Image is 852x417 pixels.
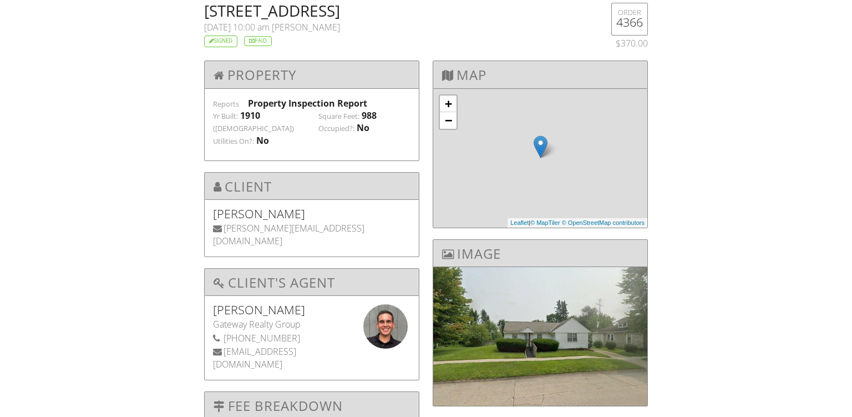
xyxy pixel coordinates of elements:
a: © MapTiler [530,219,560,226]
h3: Client's Agent [205,269,419,296]
a: © OpenStreetMap contributors [562,219,645,226]
label: Yr Built: [213,112,238,122]
span: [PERSON_NAME] [272,21,340,33]
h3: Map [433,61,647,88]
a: Zoom out [440,112,457,129]
div: $370.00 [585,37,648,49]
span: [DATE] 10:00 am [204,21,270,33]
div: Gateway Realty Group [213,318,410,330]
img: data [363,304,408,349]
h2: [STREET_ADDRESS] [204,3,572,18]
label: Utilities On?: [213,137,254,147]
div: [PHONE_NUMBER] [213,332,410,344]
h3: Client [205,173,419,200]
h3: Property [205,61,419,88]
h3: Image [433,240,647,267]
div: | [508,218,647,228]
h5: 4366 [616,17,643,28]
a: Leaflet [510,219,529,226]
div: ORDER [616,8,643,17]
h5: [PERSON_NAME] [213,208,410,219]
a: Zoom in [440,96,457,112]
label: Occupied?: [318,124,354,134]
label: Reports [213,99,239,109]
div: [EMAIL_ADDRESS][DOMAIN_NAME] [213,345,410,370]
div: No [357,122,369,134]
div: Property Inspection Report [248,97,410,109]
label: ([DEMOGRAPHIC_DATA]) [213,124,294,134]
div: 1910 [240,109,260,122]
div: No [256,134,269,147]
div: Signed [204,36,237,47]
div: Paid [244,36,272,47]
h5: [PERSON_NAME] [213,304,410,315]
div: [PERSON_NAME][EMAIL_ADDRESS][DOMAIN_NAME] [213,222,410,247]
div: 988 [362,109,377,122]
label: Square Feet: [318,112,359,122]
